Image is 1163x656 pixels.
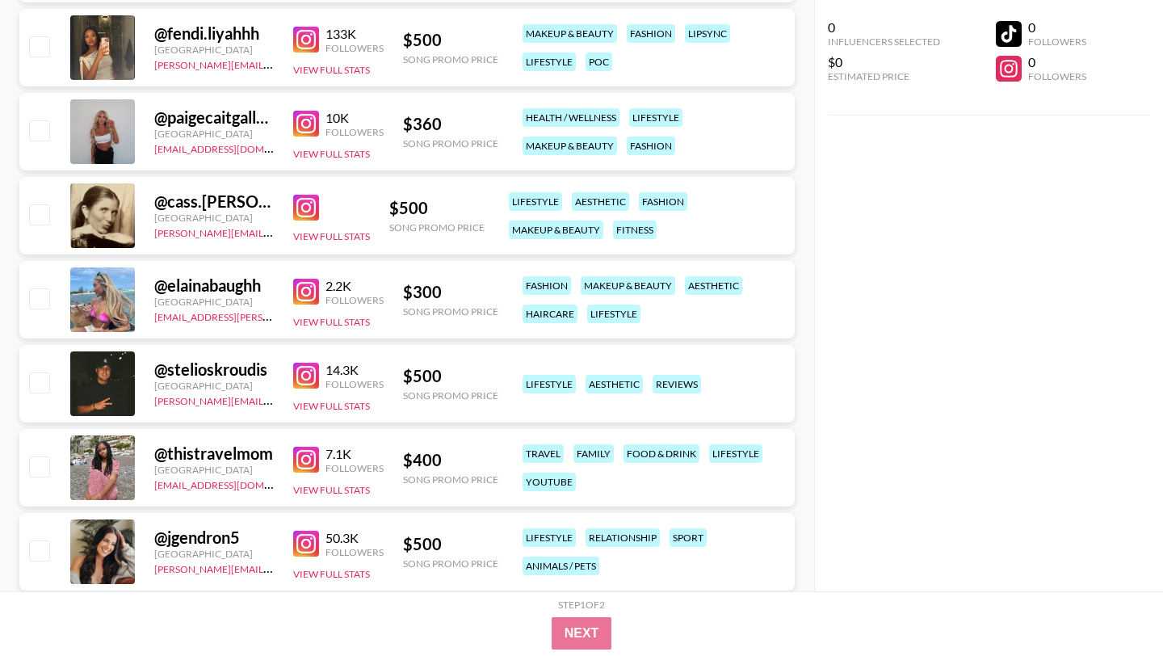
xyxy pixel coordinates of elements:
div: Song Promo Price [403,473,498,486]
div: makeup & beauty [523,24,617,43]
div: $ 500 [403,30,498,50]
div: @ fendi.liyahhh [154,23,274,44]
a: [PERSON_NAME][EMAIL_ADDRESS][PERSON_NAME][DOMAIN_NAME] [154,560,470,575]
div: family [573,444,614,463]
div: aesthetic [586,375,643,393]
div: $0 [828,54,940,70]
div: @ cass.[PERSON_NAME] [154,191,274,212]
div: Influencers Selected [828,36,940,48]
img: Instagram [293,531,319,557]
img: Instagram [293,27,319,53]
div: lifestyle [523,528,576,547]
div: 0 [828,19,940,36]
div: lifestyle [509,192,562,211]
div: [GEOGRAPHIC_DATA] [154,212,274,224]
div: [GEOGRAPHIC_DATA] [154,44,274,56]
div: fashion [627,24,675,43]
a: [EMAIL_ADDRESS][PERSON_NAME][DOMAIN_NAME] [154,308,393,323]
div: @ stelioskroudis [154,360,274,380]
div: $ 400 [403,450,498,470]
img: Instagram [293,447,319,473]
div: fitness [613,221,657,239]
div: relationship [586,528,660,547]
a: [PERSON_NAME][EMAIL_ADDRESS][DOMAIN_NAME] [154,392,393,407]
div: [GEOGRAPHIC_DATA] [154,464,274,476]
div: 133K [325,26,384,42]
button: Next [552,617,612,650]
img: Instagram [293,363,319,389]
div: Followers [325,126,384,138]
div: aesthetic [685,276,742,295]
div: $ 500 [389,198,485,218]
div: sport [670,528,707,547]
div: Song Promo Price [403,557,498,570]
div: Followers [325,42,384,54]
a: [PERSON_NAME][EMAIL_ADDRESS][DOMAIN_NAME] [154,56,393,71]
button: View Full Stats [293,148,370,160]
button: View Full Stats [293,316,370,328]
div: animals / pets [523,557,599,575]
div: Estimated Price [828,70,940,82]
div: $ 500 [403,366,498,386]
div: [GEOGRAPHIC_DATA] [154,296,274,308]
img: Instagram [293,111,319,137]
button: View Full Stats [293,64,370,76]
div: [GEOGRAPHIC_DATA] [154,128,274,140]
div: fashion [639,192,687,211]
div: lifestyle [523,375,576,393]
div: lifestyle [709,444,762,463]
div: 2.2K [325,278,384,294]
div: 50.3K [325,530,384,546]
div: 7.1K [325,446,384,462]
img: Instagram [293,279,319,305]
div: 0 [1028,54,1086,70]
div: Followers [1028,70,1086,82]
div: haircare [523,305,577,323]
div: $ 360 [403,114,498,134]
div: makeup & beauty [523,137,617,155]
div: $ 300 [403,282,498,302]
div: lifestyle [587,305,640,323]
div: makeup & beauty [509,221,603,239]
div: fashion [627,137,675,155]
div: Song Promo Price [389,221,485,233]
img: Instagram [293,195,319,221]
div: travel [523,444,564,463]
button: View Full Stats [293,568,370,580]
div: makeup & beauty [581,276,675,295]
div: 0 [1028,19,1086,36]
div: reviews [653,375,701,393]
div: food & drink [623,444,699,463]
div: Followers [325,462,384,474]
div: youtube [523,473,576,491]
div: health / wellness [523,108,619,127]
div: [GEOGRAPHIC_DATA] [154,548,274,560]
div: 10K [325,110,384,126]
button: View Full Stats [293,400,370,412]
div: lipsync [685,24,730,43]
div: Song Promo Price [403,53,498,65]
button: View Full Stats [293,484,370,496]
div: fashion [523,276,571,295]
div: @ thistravelmom [154,444,274,464]
div: Followers [325,294,384,306]
div: [GEOGRAPHIC_DATA] [154,380,274,392]
div: Song Promo Price [403,389,498,402]
div: poc [586,53,612,71]
button: View Full Stats [293,230,370,242]
div: Followers [325,378,384,390]
div: Followers [1028,36,1086,48]
a: [EMAIL_ADDRESS][DOMAIN_NAME] [154,140,317,155]
div: aesthetic [572,192,629,211]
iframe: Drift Widget Chat Controller [1082,575,1144,637]
div: @ paigecaitgallardo [154,107,274,128]
div: 14.3K [325,362,384,378]
div: lifestyle [629,108,682,127]
div: Song Promo Price [403,305,498,317]
div: lifestyle [523,53,576,71]
div: $ 500 [403,534,498,554]
div: Song Promo Price [403,137,498,149]
a: [EMAIL_ADDRESS][DOMAIN_NAME] [154,476,317,491]
div: Step 1 of 2 [558,599,605,611]
div: @ elainabaughh [154,275,274,296]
